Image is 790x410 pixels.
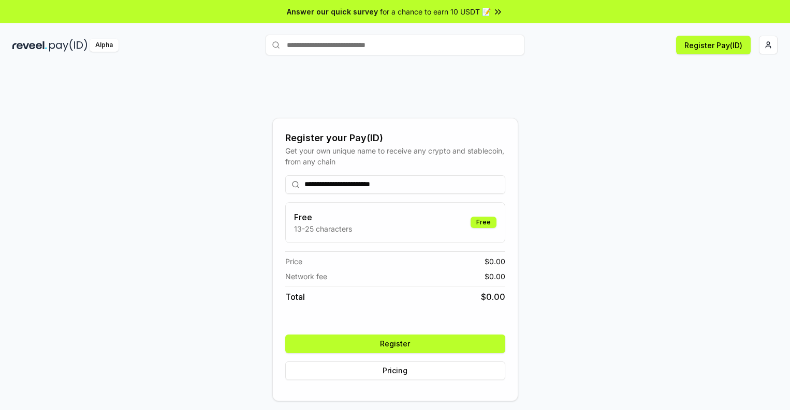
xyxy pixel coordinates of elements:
[285,131,505,145] div: Register your Pay(ID)
[90,39,119,52] div: Alpha
[285,291,305,303] span: Total
[294,211,352,223] h3: Free
[485,256,505,267] span: $ 0.00
[285,256,302,267] span: Price
[481,291,505,303] span: $ 0.00
[471,217,496,228] div: Free
[49,39,87,52] img: pay_id
[285,271,327,282] span: Network fee
[285,335,505,353] button: Register
[380,6,491,17] span: for a chance to earn 10 USDT 📝
[285,361,505,380] button: Pricing
[485,271,505,282] span: $ 0.00
[294,223,352,234] p: 13-25 characters
[12,39,47,52] img: reveel_dark
[287,6,378,17] span: Answer our quick survey
[676,36,751,54] button: Register Pay(ID)
[285,145,505,167] div: Get your own unique name to receive any crypto and stablecoin, from any chain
